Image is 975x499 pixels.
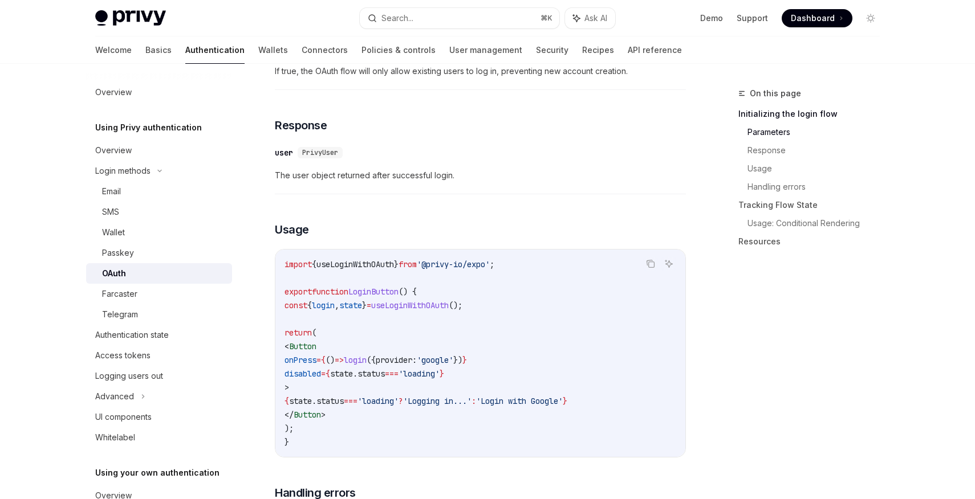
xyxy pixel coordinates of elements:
[285,410,294,420] span: </
[95,328,169,342] div: Authentication state
[285,423,294,433] span: );
[86,407,232,427] a: UI components
[95,121,202,134] h5: Using Privy authentication
[791,13,835,24] span: Dashboard
[321,355,326,365] span: {
[285,382,289,392] span: >
[361,36,436,64] a: Policies & controls
[102,267,126,280] div: OAuth
[285,396,289,406] span: {
[312,287,348,297] span: function
[453,355,462,365] span: })
[86,140,232,161] a: Overview
[472,396,476,406] span: :
[294,410,321,420] span: Button
[275,222,309,238] span: Usage
[747,178,889,196] a: Handling errors
[399,396,403,406] span: ?
[394,259,399,269] span: }
[86,345,232,366] a: Access tokens
[86,366,232,386] a: Logging users out
[102,287,137,301] div: Farcaster
[344,396,357,406] span: ===
[95,85,132,99] div: Overview
[95,144,132,157] div: Overview
[747,141,889,159] a: Response
[275,169,686,182] span: The user object returned after successful login.
[95,36,132,64] a: Welcome
[86,263,232,284] a: OAuth
[357,369,385,379] span: status
[582,36,614,64] a: Recipes
[95,431,135,444] div: Whitelabel
[307,300,312,310] span: {
[381,11,413,25] div: Search...
[399,287,417,297] span: () {
[335,355,344,365] span: =>
[102,185,121,198] div: Email
[95,164,151,178] div: Login methods
[700,13,723,24] a: Demo
[95,369,163,383] div: Logging users out
[95,466,220,480] h5: Using your own authentication
[417,259,490,269] span: '@privy-io/expo'
[376,355,417,365] span: provider:
[371,300,449,310] span: useLoginWithOAuth
[86,243,232,263] a: Passkey
[360,8,559,28] button: Search...⌘K
[584,13,607,24] span: Ask AI
[367,355,376,365] span: ({
[747,159,889,178] a: Usage
[312,259,316,269] span: {
[403,396,472,406] span: 'Logging in...'
[330,369,353,379] span: state
[476,396,563,406] span: 'Login with Google'
[563,396,567,406] span: }
[316,259,394,269] span: useLoginWithOAuth
[321,410,326,420] span: >
[312,328,316,338] span: (
[285,369,321,379] span: disabled
[86,181,232,202] a: Email
[285,341,289,351] span: <
[285,259,312,269] span: import
[275,64,686,78] span: If true, the OAuth flow will only allow existing users to log in, preventing new account creation.
[643,256,658,271] button: Copy the contents from the code block
[102,246,134,260] div: Passkey
[275,147,293,158] div: user
[353,369,357,379] span: .
[312,300,335,310] span: login
[737,13,768,24] a: Support
[462,355,467,365] span: }
[86,427,232,448] a: Whitelabel
[285,300,307,310] span: const
[750,87,801,100] span: On this page
[285,437,289,447] span: }
[738,232,889,251] a: Resources
[449,36,522,64] a: User management
[348,287,399,297] span: LoginButton
[344,355,367,365] span: login
[289,396,312,406] span: state
[417,355,453,365] span: 'google'
[862,9,880,27] button: Toggle dark mode
[738,105,889,123] a: Initializing the login flow
[367,300,371,310] span: =
[285,355,316,365] span: onPress
[628,36,682,64] a: API reference
[275,117,327,133] span: Response
[490,259,494,269] span: ;
[362,300,367,310] span: }
[536,36,568,64] a: Security
[285,287,312,297] span: export
[86,304,232,325] a: Telegram
[661,256,676,271] button: Ask AI
[747,214,889,232] a: Usage: Conditional Rendering
[289,341,316,351] span: Button
[86,222,232,243] a: Wallet
[312,396,316,406] span: .
[258,36,288,64] a: Wallets
[782,9,852,27] a: Dashboard
[95,390,134,403] div: Advanced
[565,8,615,28] button: Ask AI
